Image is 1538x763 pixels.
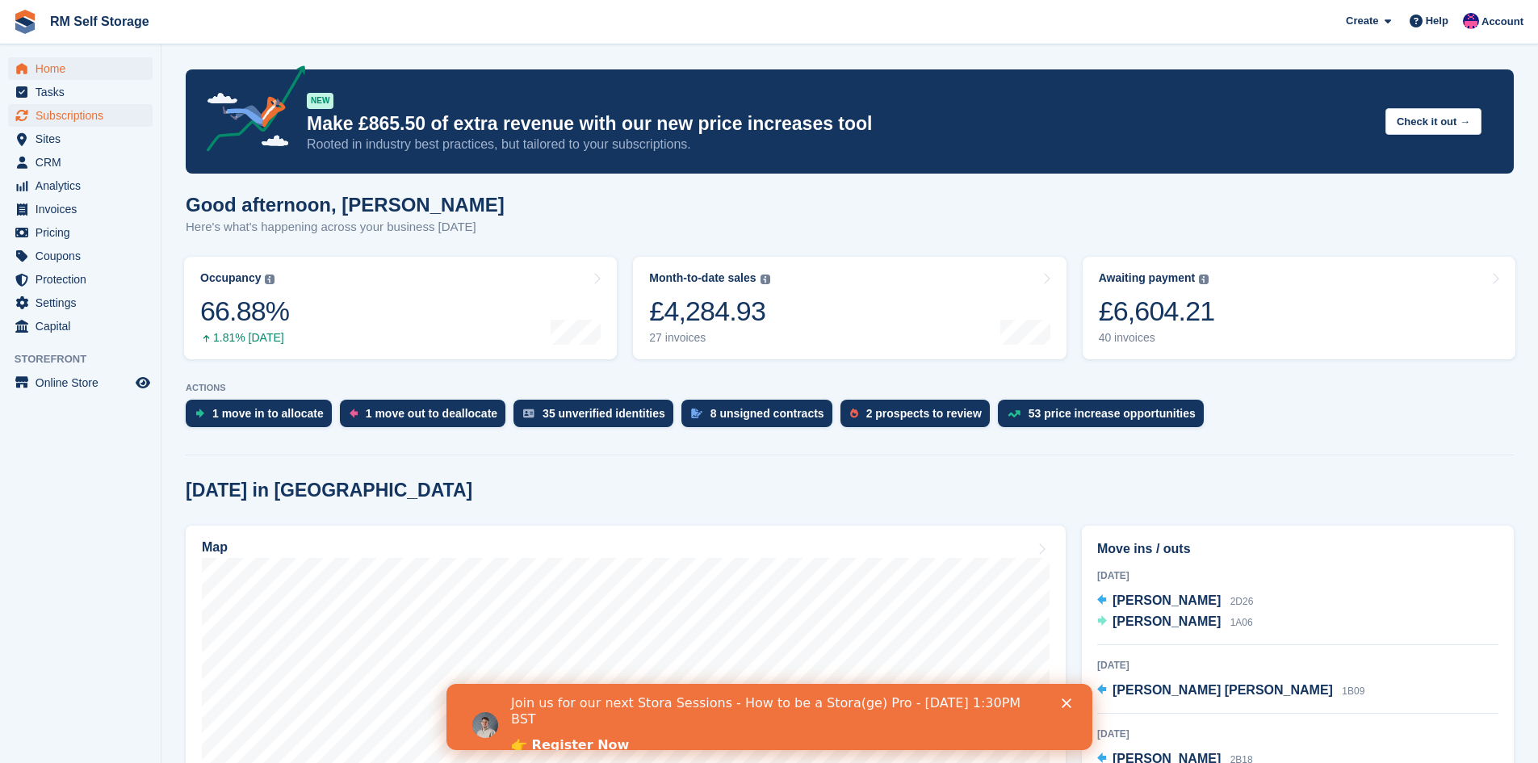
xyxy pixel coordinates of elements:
div: 1 move in to allocate [212,407,324,420]
a: menu [8,245,153,267]
span: Home [36,57,132,80]
span: Subscriptions [36,104,132,127]
span: Analytics [36,174,132,197]
img: price_increase_opportunities-93ffe204e8149a01c8c9dc8f82e8f89637d9d84a8eef4429ea346261dce0b2c0.svg [1008,410,1020,417]
span: Storefront [15,351,161,367]
h2: Map [202,540,228,555]
a: menu [8,198,153,220]
span: Protection [36,268,132,291]
img: move_ins_to_allocate_icon-fdf77a2bb77ea45bf5b3d319d69a93e2d87916cf1d5bf7949dd705db3b84f3ca.svg [195,409,204,418]
a: menu [8,174,153,197]
button: Check it out → [1385,108,1481,135]
a: Awaiting payment £6,604.21 40 invoices [1083,257,1515,359]
a: menu [8,81,153,103]
span: Tasks [36,81,132,103]
span: Invoices [36,198,132,220]
a: 53 price increase opportunities [998,400,1212,435]
div: NEW [307,93,333,109]
a: 1 move in to allocate [186,400,340,435]
img: prospect-51fa495bee0391a8d652442698ab0144808aea92771e9ea1ae160a38d050c398.svg [850,409,858,418]
h2: Move ins / outs [1097,539,1498,559]
div: Occupancy [200,271,261,285]
iframe: Intercom live chat banner [446,684,1092,750]
div: [DATE] [1097,727,1498,741]
span: Account [1481,14,1523,30]
img: Roger Marsh [1463,13,1479,29]
img: icon-info-grey-7440780725fd019a000dd9b08b2336e03edf1995a4989e88bcd33f0948082b44.svg [1199,275,1209,284]
div: £6,604.21 [1099,295,1215,328]
a: menu [8,268,153,291]
span: 1B09 [1342,685,1364,697]
div: Awaiting payment [1099,271,1196,285]
a: 👉 Register Now [65,53,182,71]
span: Settings [36,291,132,314]
a: menu [8,128,153,150]
div: £4,284.93 [649,295,769,328]
div: 1 move out to deallocate [366,407,497,420]
div: 35 unverified identities [543,407,665,420]
span: 1A06 [1230,617,1253,628]
h2: [DATE] in [GEOGRAPHIC_DATA] [186,480,472,501]
a: [PERSON_NAME] [PERSON_NAME] 1B09 [1097,681,1364,702]
a: menu [8,151,153,174]
img: verify_identity-adf6edd0f0f0b5bbfe63781bf79b02c33cf7c696d77639b501bdc392416b5a36.svg [523,409,534,418]
span: [PERSON_NAME] [1113,593,1221,607]
div: 2 prospects to review [866,407,982,420]
div: 40 invoices [1099,331,1215,345]
div: 66.88% [200,295,289,328]
span: Pricing [36,221,132,244]
a: menu [8,291,153,314]
span: Coupons [36,245,132,267]
a: 1 move out to deallocate [340,400,513,435]
div: Month-to-date sales [649,271,756,285]
a: menu [8,221,153,244]
span: Help [1426,13,1448,29]
img: contract_signature_icon-13c848040528278c33f63329250d36e43548de30e8caae1d1a13099fd9432cc5.svg [691,409,702,418]
span: Capital [36,315,132,337]
a: menu [8,371,153,394]
a: 2 prospects to review [840,400,998,435]
img: price-adjustments-announcement-icon-8257ccfd72463d97f412b2fc003d46551f7dbcb40ab6d574587a9cd5c0d94... [193,65,306,157]
img: move_outs_to_deallocate_icon-f764333ba52eb49d3ac5e1228854f67142a1ed5810a6f6cc68b1a99e826820c5.svg [350,409,358,418]
div: 8 unsigned contracts [710,407,824,420]
img: icon-info-grey-7440780725fd019a000dd9b08b2336e03edf1995a4989e88bcd33f0948082b44.svg [265,275,274,284]
p: ACTIONS [186,383,1514,393]
img: stora-icon-8386f47178a22dfd0bd8f6a31ec36ba5ce8667c1dd55bd0f319d3a0aa187defe.svg [13,10,37,34]
p: Here's what's happening across your business [DATE] [186,218,505,237]
a: RM Self Storage [44,8,156,35]
span: Sites [36,128,132,150]
a: [PERSON_NAME] 2D26 [1097,591,1253,612]
div: 1.81% [DATE] [200,331,289,345]
p: Rooted in industry best practices, but tailored to your subscriptions. [307,136,1372,153]
span: [PERSON_NAME] [PERSON_NAME] [1113,683,1333,697]
span: Online Store [36,371,132,394]
div: Close [615,15,631,24]
a: [PERSON_NAME] 1A06 [1097,612,1253,633]
a: Occupancy 66.88% 1.81% [DATE] [184,257,617,359]
div: [DATE] [1097,658,1498,673]
a: 8 unsigned contracts [681,400,840,435]
span: 2D26 [1230,596,1254,607]
p: Make £865.50 of extra revenue with our new price increases tool [307,112,1372,136]
img: icon-info-grey-7440780725fd019a000dd9b08b2336e03edf1995a4989e88bcd33f0948082b44.svg [761,275,770,284]
h1: Good afternoon, [PERSON_NAME] [186,194,505,216]
a: menu [8,315,153,337]
a: 35 unverified identities [513,400,681,435]
a: menu [8,57,153,80]
div: [DATE] [1097,568,1498,583]
span: [PERSON_NAME] [1113,614,1221,628]
a: Month-to-date sales £4,284.93 27 invoices [633,257,1066,359]
div: 53 price increase opportunities [1029,407,1196,420]
a: menu [8,104,153,127]
div: 27 invoices [649,331,769,345]
span: CRM [36,151,132,174]
a: Preview store [133,373,153,392]
span: Create [1346,13,1378,29]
